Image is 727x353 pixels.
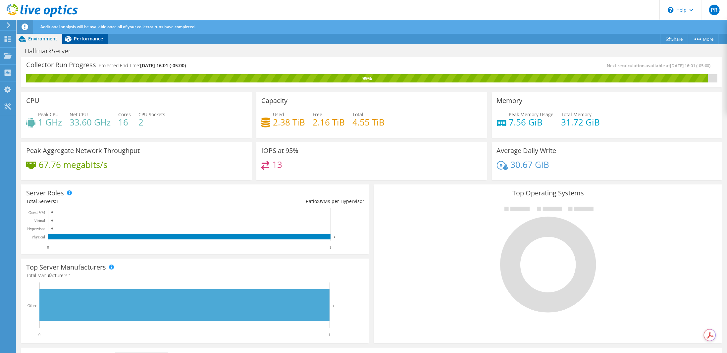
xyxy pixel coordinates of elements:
[74,35,103,42] span: Performance
[118,119,131,126] h4: 16
[56,198,59,204] span: 1
[607,63,714,69] span: Next recalculation available at
[261,97,287,104] h3: Capacity
[31,235,45,239] text: Physical
[70,111,88,118] span: Net CPU
[51,227,53,230] text: 0
[313,119,345,126] h4: 2.16 TiB
[330,245,332,250] text: 1
[313,111,322,118] span: Free
[561,111,592,118] span: Total Memory
[47,245,49,250] text: 0
[99,62,186,69] h4: Projected End Time:
[138,119,165,126] h4: 2
[38,119,62,126] h4: 1 GHz
[40,24,195,29] span: Additional analysis will be available once all of your collector runs have completed.
[688,34,719,44] a: More
[273,111,284,118] span: Used
[661,34,688,44] a: Share
[497,97,523,104] h3: Memory
[26,272,364,279] h4: Total Manufacturers:
[329,332,331,337] text: 1
[28,35,57,42] span: Environment
[26,147,140,154] h3: Peak Aggregate Network Throughput
[333,304,335,308] text: 1
[39,161,107,168] h4: 67.76 megabits/s
[334,235,336,238] text: 1
[261,147,298,154] h3: IOPS at 95%
[497,147,556,154] h3: Average Daily Write
[51,211,53,214] text: 0
[38,111,59,118] span: Peak CPU
[511,161,549,168] h4: 30.67 GiB
[709,5,720,15] span: PR
[51,219,53,222] text: 0
[27,227,45,231] text: Hypervisor
[379,189,717,197] h3: Top Operating Systems
[318,198,321,204] span: 0
[509,111,554,118] span: Peak Memory Usage
[670,63,711,69] span: [DATE] 16:01 (-05:00)
[118,111,131,118] span: Cores
[138,111,165,118] span: CPU Sockets
[28,210,45,215] text: Guest VM
[26,264,106,271] h3: Top Server Manufacturers
[22,47,81,55] h1: HallmarkServer
[27,303,36,308] text: Other
[668,7,674,13] svg: \n
[26,75,708,82] div: 99%
[26,198,195,205] div: Total Servers:
[273,119,305,126] h4: 2.38 TiB
[561,119,600,126] h4: 31.72 GiB
[38,332,40,337] text: 0
[69,272,71,278] span: 1
[352,119,385,126] h4: 4.55 TiB
[509,119,554,126] h4: 7.56 GiB
[26,97,39,104] h3: CPU
[26,189,64,197] h3: Server Roles
[195,198,365,205] div: Ratio: VMs per Hypervisor
[70,119,111,126] h4: 33.60 GHz
[352,111,363,118] span: Total
[272,161,282,168] h4: 13
[34,219,45,223] text: Virtual
[140,62,186,69] span: [DATE] 16:01 (-05:00)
